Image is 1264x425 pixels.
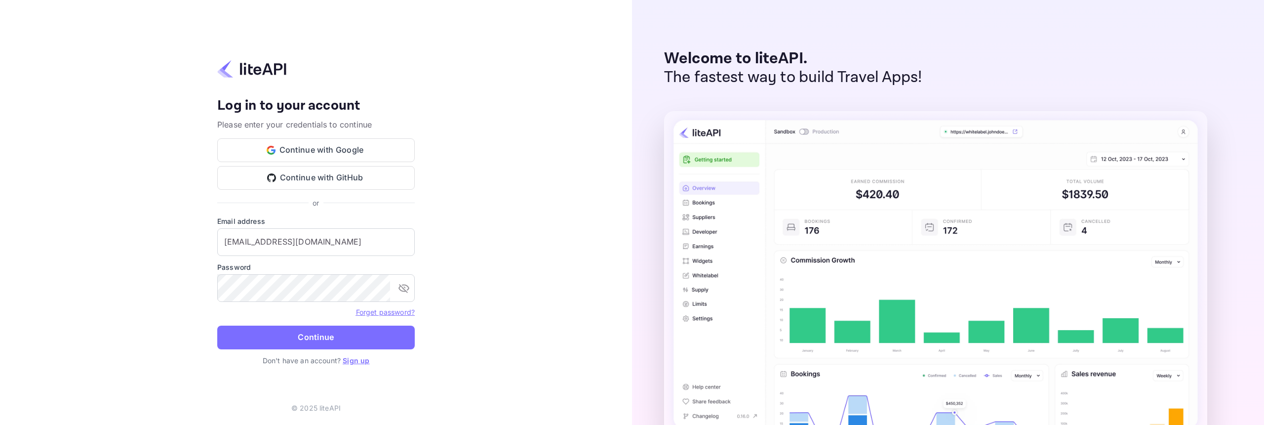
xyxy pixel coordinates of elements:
h4: Log in to your account [217,97,415,115]
a: Sign up [343,356,369,365]
label: Password [217,262,415,272]
button: toggle password visibility [394,278,414,298]
p: © 2025 liteAPI [291,403,341,413]
a: Forget password? [356,308,415,316]
a: Forget password? [356,307,415,317]
label: Email address [217,216,415,226]
button: Continue with GitHub [217,166,415,190]
p: Welcome to liteAPI. [664,49,922,68]
button: Continue [217,326,415,349]
p: or [313,198,319,208]
p: Please enter your credentials to continue [217,119,415,130]
img: liteapi [217,59,286,79]
button: Continue with Google [217,138,415,162]
p: The fastest way to build Travel Apps! [664,68,922,87]
input: Enter your email address [217,228,415,256]
p: Don't have an account? [217,355,415,366]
